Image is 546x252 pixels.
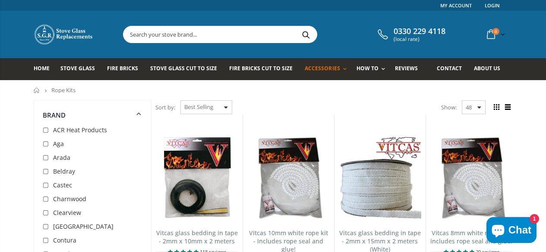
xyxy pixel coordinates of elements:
[474,58,507,80] a: About us
[430,137,513,219] img: Vitcas white rope, glue and gloves kit 8mm
[34,24,94,45] img: Stove Glass Replacement
[150,58,224,80] a: Stove Glass Cut To Size
[430,229,512,245] a: Vitcas 8mm white rope kit - includes rope seal and glue!
[156,137,238,219] img: Vitcas stove glass bedding in tape
[503,103,513,112] span: List view
[53,236,76,244] span: Contura
[51,86,76,94] span: Rope Kits
[441,100,457,114] span: Show:
[339,137,421,219] img: Vitcas stove glass bedding in tape
[247,137,330,219] img: Vitcas white rope, glue and gloves kit 10mm
[357,58,389,80] a: How To
[150,65,217,72] span: Stove Glass Cut To Size
[437,58,468,80] a: Contact
[34,65,50,72] span: Home
[107,65,138,72] span: Fire Bricks
[305,58,350,80] a: Accessories
[53,167,75,175] span: Beldray
[53,126,107,134] span: ACR Heat Products
[484,217,539,245] inbox-online-store-chat: Shopify online store chat
[43,111,66,119] span: Brand
[297,26,316,43] button: Search
[53,181,72,189] span: Castec
[155,100,175,115] span: Sort by:
[156,229,238,245] a: Vitcas glass bedding in tape - 2mm x 10mm x 2 meters
[60,58,101,80] a: Stove Glass
[305,65,340,72] span: Accessories
[53,195,86,203] span: Charnwood
[394,27,445,36] span: 0330 229 4118
[123,26,413,43] input: Search your stove brand...
[395,65,418,72] span: Reviews
[107,58,145,80] a: Fire Bricks
[357,65,379,72] span: How To
[53,140,64,148] span: Aga
[395,58,424,80] a: Reviews
[474,65,500,72] span: About us
[60,65,95,72] span: Stove Glass
[483,26,507,43] a: 0
[394,36,445,42] span: (local rate)
[492,28,499,35] span: 0
[34,87,40,93] a: Home
[229,65,293,72] span: Fire Bricks Cut To Size
[229,58,299,80] a: Fire Bricks Cut To Size
[34,58,56,80] a: Home
[437,65,462,72] span: Contact
[53,222,114,230] span: [GEOGRAPHIC_DATA]
[492,103,502,112] span: Grid view
[53,153,70,162] span: Arada
[53,208,81,217] span: Clearview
